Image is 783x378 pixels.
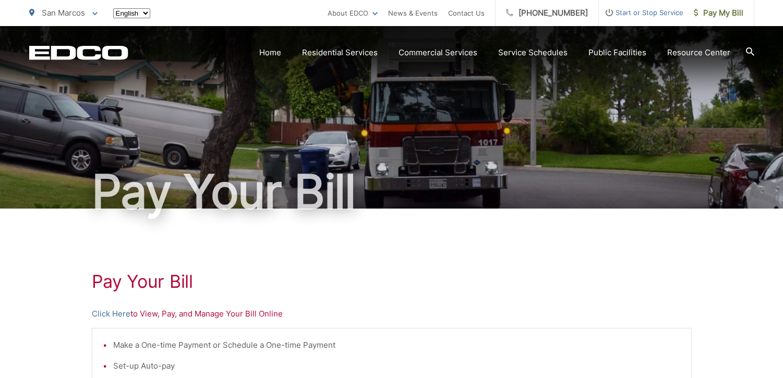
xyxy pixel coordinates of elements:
[113,360,681,372] li: Set-up Auto-pay
[388,7,438,19] a: News & Events
[399,46,477,59] a: Commercial Services
[328,7,378,19] a: About EDCO
[29,166,754,218] h1: Pay Your Bill
[113,339,681,351] li: Make a One-time Payment or Schedule a One-time Payment
[92,308,130,320] a: Click Here
[113,8,150,18] select: Select a language
[667,46,730,59] a: Resource Center
[498,46,568,59] a: Service Schedules
[448,7,485,19] a: Contact Us
[92,271,692,292] h1: Pay Your Bill
[29,45,128,60] a: EDCD logo. Return to the homepage.
[588,46,646,59] a: Public Facilities
[259,46,281,59] a: Home
[42,8,85,18] span: San Marcos
[302,46,378,59] a: Residential Services
[92,308,692,320] p: to View, Pay, and Manage Your Bill Online
[694,7,743,19] span: Pay My Bill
